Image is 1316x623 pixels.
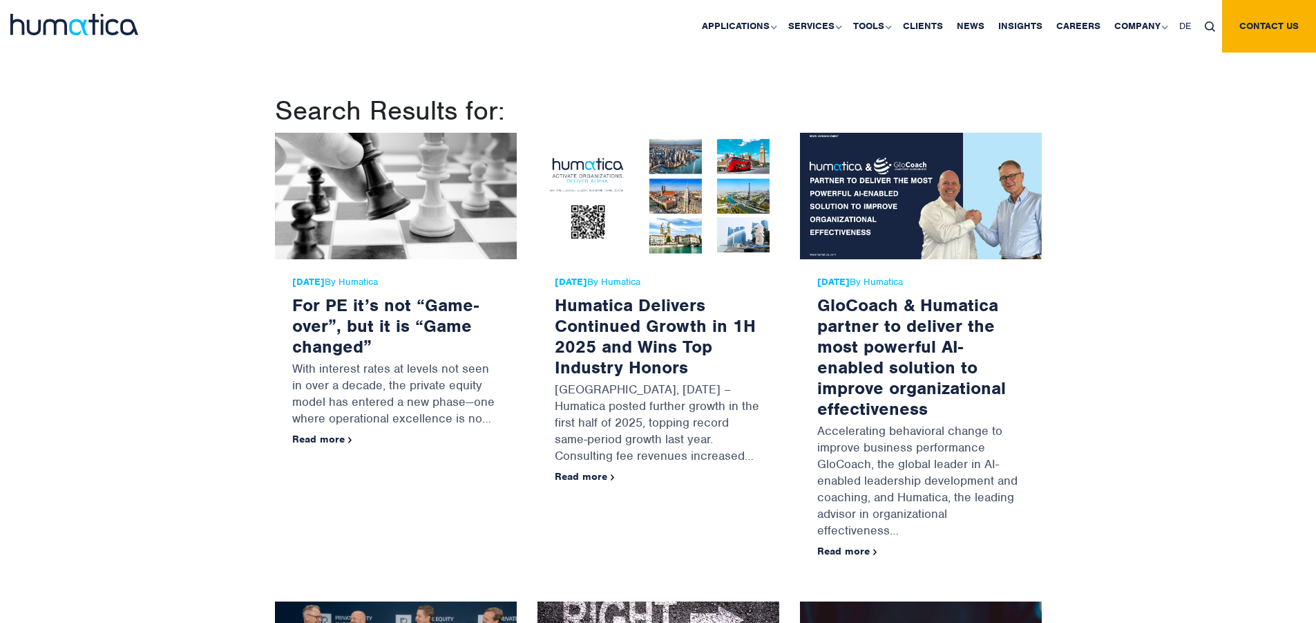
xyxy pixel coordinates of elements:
[275,133,517,259] img: For PE it’s not “Game-over”, but it is “Game changed”
[555,277,762,288] span: By Humatica
[817,419,1024,546] p: Accelerating behavioral change to improve business performance GloCoach, the global leader in AI-...
[348,437,352,443] img: arrowicon
[817,545,877,557] a: Read more
[555,276,587,288] strong: [DATE]
[555,378,762,471] p: [GEOGRAPHIC_DATA], [DATE] – Humatica posted further growth in the first half of 2025, topping rec...
[817,294,1006,420] a: GloCoach & Humatica partner to deliver the most powerful AI-enabled solution to improve organizat...
[1179,20,1191,32] span: DE
[817,276,850,288] strong: [DATE]
[10,14,138,35] img: logo
[275,94,1042,127] h1: Search Results for:
[292,294,479,357] a: For PE it’s not “Game-over”, but it is “Game changed”
[555,294,756,378] a: Humatica Delivers Continued Growth in 1H 2025 and Wins Top Industry Honors
[292,433,352,445] a: Read more
[292,277,499,288] span: By Humatica
[817,277,1024,288] span: By Humatica
[537,133,779,259] img: Humatica Delivers Continued Growth in 1H 2025 and Wins Top Industry Honors
[800,133,1042,259] img: GloCoach & Humatica partner to deliver the most powerful AI-enabled solution to improve organizat...
[292,357,499,434] p: With interest rates at levels not seen in over a decade, the private equity model has entered a n...
[555,470,615,483] a: Read more
[1205,21,1215,32] img: search_icon
[873,549,877,555] img: arrowicon
[292,276,325,288] strong: [DATE]
[611,474,615,481] img: arrowicon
